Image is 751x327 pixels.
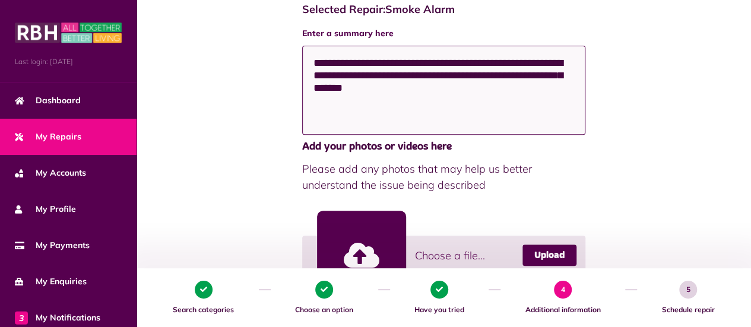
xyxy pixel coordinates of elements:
[430,281,448,299] span: 3
[154,304,253,315] span: Search categories
[15,203,76,215] span: My Profile
[302,139,586,155] span: Add your photos or videos here
[15,94,81,107] span: Dashboard
[679,281,697,299] span: 5
[302,3,586,16] h4: Selected Repair: Smoke Alarm
[643,304,733,315] span: Schedule repair
[315,281,333,299] span: 2
[277,304,372,315] span: Choose an option
[396,304,483,315] span: Have you tried
[415,247,485,263] span: Choose a file...
[15,239,90,252] span: My Payments
[506,304,619,315] span: Additional information
[302,161,586,193] span: Please add any photos that may help us better understand the issue being described
[15,312,100,324] span: My Notifications
[15,56,122,67] span: Last login: [DATE]
[15,275,87,288] span: My Enquiries
[195,281,213,299] span: 1
[302,27,586,40] label: Enter a summary here
[15,21,122,45] img: MyRBH
[522,245,576,266] a: Upload
[15,311,28,324] span: 3
[554,281,572,299] span: 4
[15,167,86,179] span: My Accounts
[15,131,81,143] span: My Repairs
